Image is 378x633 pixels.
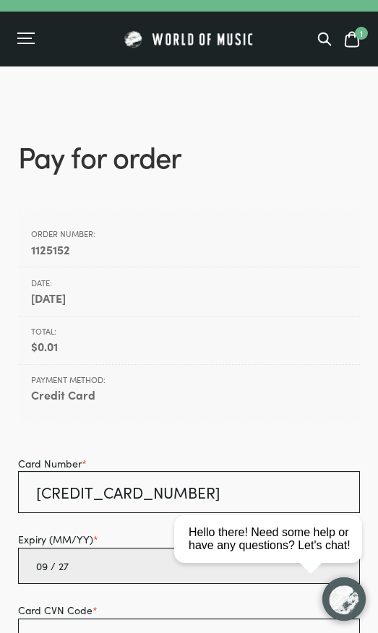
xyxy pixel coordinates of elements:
[31,241,347,259] strong: 1125152
[18,136,360,176] h1: Pay for order
[168,474,378,633] iframe: Chat with our support team
[31,289,347,308] strong: [DATE]
[122,29,256,49] img: World of Music
[31,338,38,354] span: $
[31,338,58,354] span: 0.01
[18,214,360,267] li: Order number:
[31,386,347,405] strong: Credit Card
[18,267,360,316] li: Date:
[18,471,360,513] input: •••• •••• •••• ••••
[18,548,360,584] input: MM / YY
[18,365,360,418] li: Payment method:
[18,602,360,619] label: Card CVN Code
[18,455,360,472] label: Card Number
[18,531,360,548] label: Expiry (MM/YY)
[355,27,368,40] span: 1
[17,32,103,46] div: Menu
[18,316,360,365] li: Total:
